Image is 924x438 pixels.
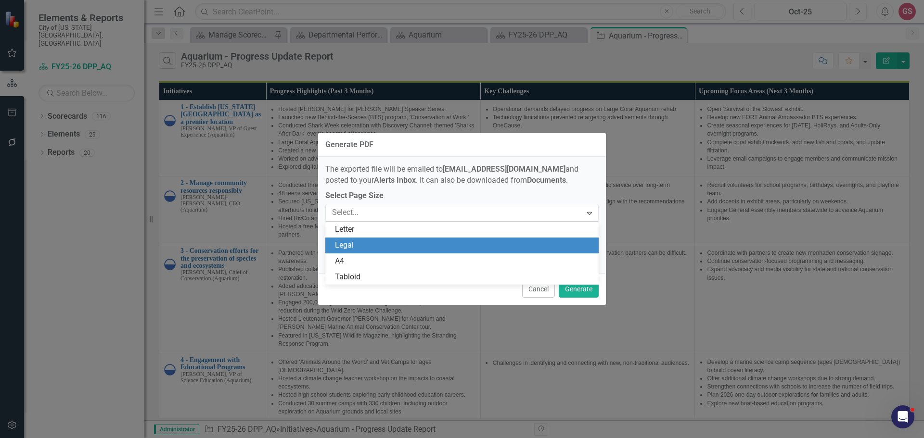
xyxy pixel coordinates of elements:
div: Letter [335,224,593,235]
button: Generate [559,281,599,298]
strong: Alerts Inbox [374,175,416,185]
button: Cancel [522,281,555,298]
iframe: Intercom live chat [891,405,914,428]
span: The exported file will be emailed to and posted to your . It can also be downloaded from . [325,164,578,185]
label: Select Page Size [325,190,599,201]
strong: Documents [527,175,566,185]
div: Legal [335,240,593,251]
div: Tabloid [335,272,593,283]
strong: [EMAIL_ADDRESS][DOMAIN_NAME] [443,164,565,174]
div: Generate PDF [325,140,373,149]
div: A4 [335,256,593,267]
